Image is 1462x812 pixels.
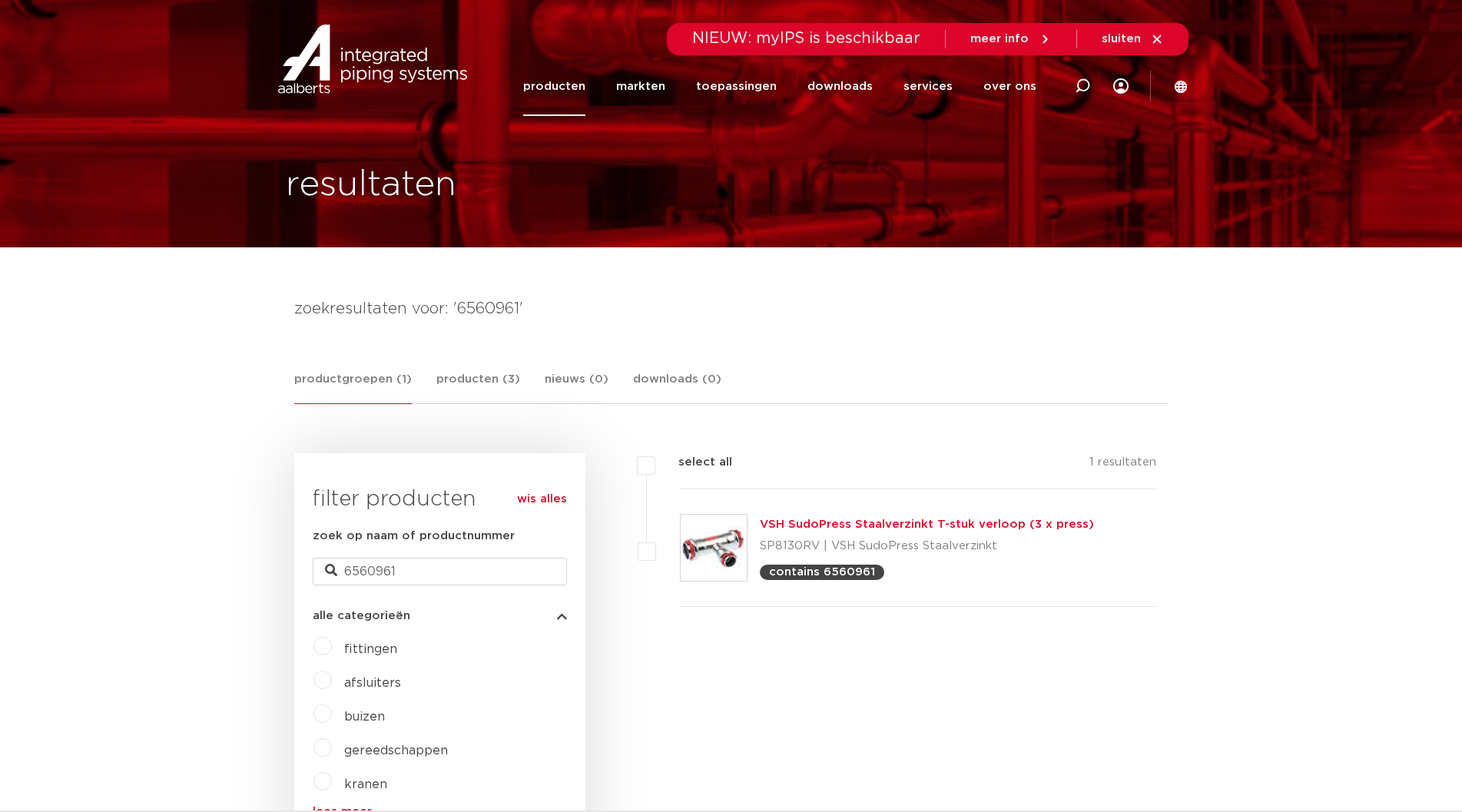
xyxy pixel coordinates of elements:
button: alle categorieën [313,610,567,621]
a: downloads (0) [633,370,721,403]
a: markten [616,57,665,116]
a: producten (3) [436,370,520,403]
a: nieuws (0) [545,370,608,403]
a: services [903,57,953,116]
p: SP8130RV | VSH SudoPress Staalverzinkt [760,534,1094,558]
img: Thumbnail for VSH SudoPress Staalverzinkt T-stuk verloop (3 x press) [681,515,747,581]
span: NIEUW: myIPS is beschikbaar [692,31,920,46]
a: over ons [983,57,1036,116]
a: productgroepen (1) [294,370,412,404]
a: kranen [344,778,387,790]
a: afsluiters [344,677,401,689]
a: fittingen [344,643,397,655]
a: wis alles [517,490,567,509]
h1: resultaten [286,161,456,210]
a: toepassingen [696,57,777,116]
a: meer info [970,32,1052,46]
label: select all [655,453,732,472]
p: contains 6560961 [769,566,875,578]
a: buizen [344,711,385,723]
h4: zoekresultaten voor: '6560961' [294,297,1169,321]
a: sluiten [1102,32,1164,46]
a: producten [523,57,585,116]
a: gereedschappen [344,744,448,757]
h3: filter producten [313,484,567,515]
span: meer info [970,33,1029,45]
input: zoeken [313,558,567,585]
a: downloads [807,57,873,116]
p: 1 resultaten [1089,453,1156,477]
span: alle categorieën [313,610,410,621]
a: VSH SudoPress Staalverzinkt T-stuk verloop (3 x press) [760,519,1094,530]
nav: Menu [523,57,1036,116]
label: zoek op naam of productnummer [313,527,515,545]
span: sluiten [1102,33,1141,45]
